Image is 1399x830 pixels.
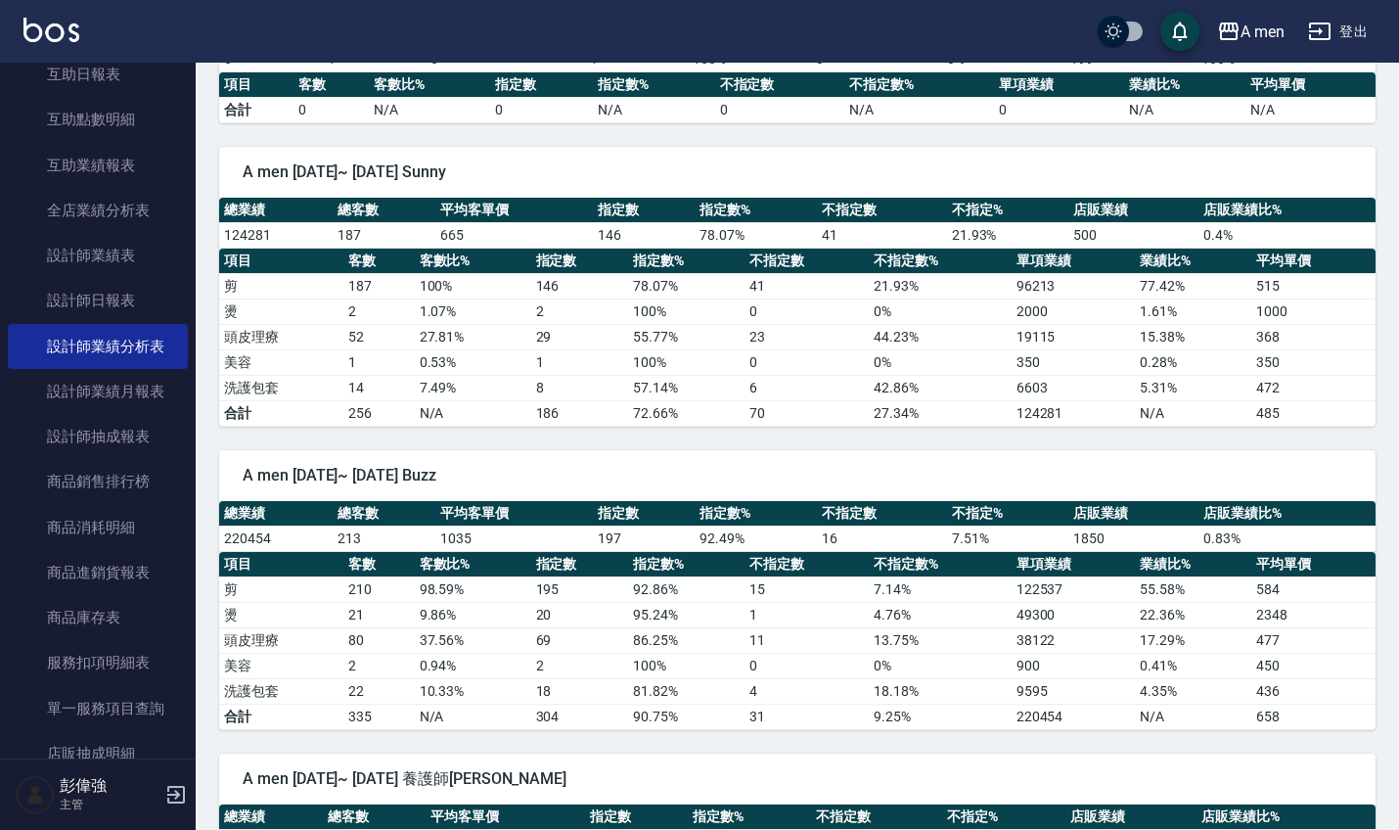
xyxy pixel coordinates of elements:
[219,299,343,324] td: 燙
[343,678,415,704] td: 22
[219,602,343,627] td: 燙
[219,552,343,577] th: 項目
[1251,552,1376,577] th: 平均單價
[435,501,593,527] th: 平均客單價
[745,273,869,299] td: 41
[60,796,159,813] p: 主管
[1135,400,1251,426] td: N/A
[1012,602,1136,627] td: 49300
[715,97,845,122] td: 0
[219,501,333,527] th: 總業績
[219,72,293,98] th: 項目
[415,653,531,678] td: 0.94 %
[435,222,593,248] td: 665
[817,526,947,551] td: 16
[323,805,427,830] th: 總客數
[1012,249,1136,274] th: 單項業績
[869,627,1012,653] td: 13.75 %
[628,375,745,400] td: 57.14 %
[745,704,869,729] td: 31
[531,576,629,602] td: 195
[947,198,1069,223] th: 不指定%
[1251,400,1376,426] td: 485
[531,249,629,274] th: 指定數
[585,805,689,830] th: 指定數
[8,324,188,369] a: 設計師業績分析表
[1012,375,1136,400] td: 6603
[1012,704,1136,729] td: 220454
[994,72,1124,98] th: 單項業績
[219,627,343,653] td: 頭皮理療
[695,222,817,248] td: 78.07 %
[1209,12,1292,52] button: A men
[8,52,188,97] a: 互助日報表
[1251,349,1376,375] td: 350
[415,249,531,274] th: 客數比%
[219,249,1376,427] table: a dense table
[1251,273,1376,299] td: 515
[869,576,1012,602] td: 7.14 %
[1012,349,1136,375] td: 350
[343,273,415,299] td: 187
[333,526,435,551] td: 213
[745,653,869,678] td: 0
[415,602,531,627] td: 9.86 %
[219,349,343,375] td: 美容
[628,627,745,653] td: 86.25 %
[219,249,343,274] th: 項目
[1124,72,1246,98] th: 業績比%
[1135,552,1251,577] th: 業績比%
[1135,324,1251,349] td: 15.38 %
[415,299,531,324] td: 1.07 %
[8,505,188,550] a: 商品消耗明細
[490,97,593,122] td: 0
[415,576,531,602] td: 98.59 %
[628,576,745,602] td: 92.86 %
[869,349,1012,375] td: 0 %
[593,526,696,551] td: 197
[745,375,869,400] td: 6
[695,198,817,223] th: 指定數%
[628,678,745,704] td: 81.82 %
[745,576,869,602] td: 15
[219,552,1376,730] table: a dense table
[369,97,491,122] td: N/A
[1012,324,1136,349] td: 19115
[531,704,629,729] td: 304
[1012,552,1136,577] th: 單項業績
[695,501,817,527] th: 指定數%
[60,776,159,796] h5: 彭偉強
[817,198,947,223] th: 不指定數
[415,552,531,577] th: 客數比%
[333,501,435,527] th: 總客數
[8,188,188,233] a: 全店業績分析表
[415,678,531,704] td: 10.33 %
[343,249,415,274] th: 客數
[1251,627,1376,653] td: 477
[219,526,333,551] td: 220454
[745,349,869,375] td: 0
[343,602,415,627] td: 21
[531,627,629,653] td: 69
[628,324,745,349] td: 55.77 %
[23,18,79,42] img: Logo
[8,686,188,731] a: 單一服務項目查詢
[531,602,629,627] td: 20
[1251,324,1376,349] td: 368
[1012,576,1136,602] td: 122537
[8,97,188,142] a: 互助點數明細
[1135,349,1251,375] td: 0.28 %
[243,466,1352,485] span: A men [DATE]~ [DATE] Buzz
[715,72,845,98] th: 不指定數
[1251,653,1376,678] td: 450
[1135,678,1251,704] td: 4.35 %
[8,550,188,595] a: 商品進銷貨報表
[8,369,188,414] a: 設計師業績月報表
[219,704,343,729] td: 合計
[343,349,415,375] td: 1
[869,324,1012,349] td: 44.23 %
[8,640,188,685] a: 服務扣項明細表
[1068,222,1198,248] td: 500
[219,576,343,602] td: 剪
[1135,273,1251,299] td: 77.42 %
